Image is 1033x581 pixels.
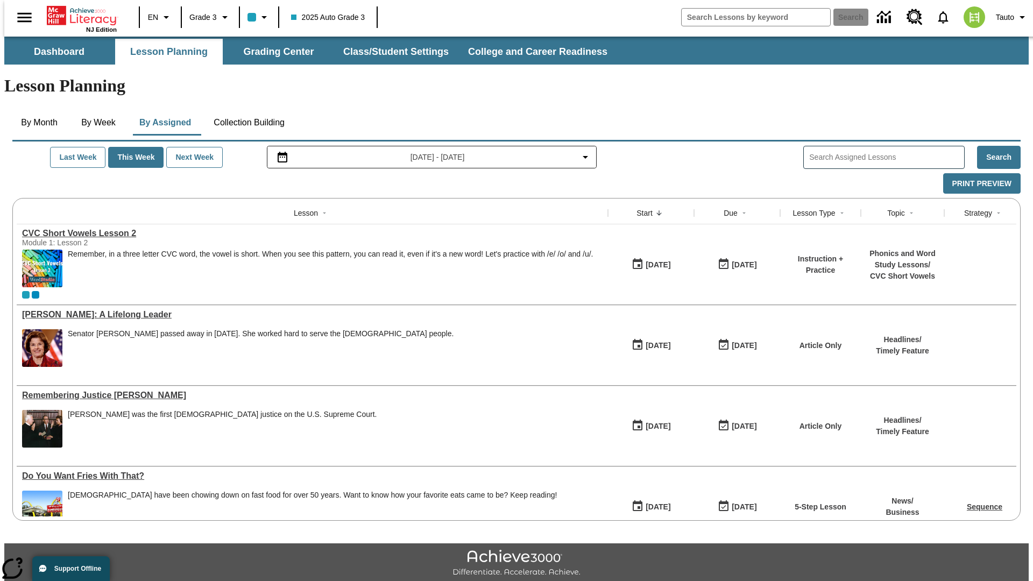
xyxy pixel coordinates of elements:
div: [DATE] [646,258,670,272]
div: Current Class [22,291,30,299]
div: Remember, in a three letter CVC word, the vowel is short. When you see this pattern, you can read... [68,250,593,287]
div: [DATE] [646,339,670,352]
button: Lesson Planning [115,39,223,65]
p: Timely Feature [876,345,929,357]
button: 09/03/25: First time the lesson was available [628,254,674,275]
button: Language: EN, Select a language [143,8,178,27]
button: By Month [12,110,66,136]
p: Article Only [799,421,842,432]
div: [DATE] [646,420,670,433]
div: Home [47,4,117,33]
div: [DEMOGRAPHIC_DATA] have been chowing down on fast food for over 50 years. Want to know how your f... [68,491,557,500]
a: Sequence [967,502,1002,511]
button: 09/03/25: First time the lesson was available [628,335,674,356]
div: Senator [PERSON_NAME] passed away in [DATE]. She worked hard to serve the [DEMOGRAPHIC_DATA] people. [68,329,454,338]
button: By Week [72,110,125,136]
div: SubNavbar [4,39,617,65]
button: Grading Center [225,39,332,65]
div: Lesson Type [793,208,835,218]
span: Support Offline [54,565,101,572]
button: Select a new avatar [957,3,992,31]
div: Module 1: Lesson 2 [22,238,183,247]
img: Achieve3000 Differentiate Accelerate Achieve [452,550,581,577]
button: Class color is light blue. Change class color [243,8,275,27]
a: Dianne Feinstein: A Lifelong Leader, Lessons [22,310,603,320]
p: 5-Step Lesson [795,501,846,513]
span: NJ Edition [86,26,117,33]
button: Sort [738,207,751,219]
p: Headlines / [876,334,929,345]
button: Sort [318,207,331,219]
div: SubNavbar [4,37,1029,65]
div: Dianne Feinstein: A Lifelong Leader [22,310,603,320]
img: One of the first McDonald's stores, with the iconic red sign and golden arches. [22,491,62,528]
a: Remembering Justice O'Connor, Lessons [22,391,603,400]
a: Resource Center, Will open in new tab [900,3,929,32]
div: Senator Dianne Feinstein passed away in September 2023. She worked hard to serve the American peo... [68,329,454,367]
div: [DATE] [646,500,670,514]
button: Sort [836,207,848,219]
img: Senator Dianne Feinstein of California smiles with the U.S. flag behind her. [22,329,62,367]
button: Class/Student Settings [335,39,457,65]
a: Home [47,5,117,26]
div: [DATE] [732,339,756,352]
p: Business [886,507,919,518]
img: CVC Short Vowels Lesson 2. [22,250,62,287]
button: Dashboard [5,39,113,65]
p: Headlines / [876,415,929,426]
button: Next Week [166,147,223,168]
button: Sort [905,207,918,219]
div: [DATE] [732,420,756,433]
input: Search Assigned Lessons [809,150,964,165]
button: 09/03/25: First time the lesson was available [628,416,674,436]
p: Remember, in a three letter CVC word, the vowel is short. When you see this pattern, you can read... [68,250,593,259]
div: Strategy [964,208,992,218]
div: [PERSON_NAME] was the first [DEMOGRAPHIC_DATA] justice on the U.S. Supreme Court. [68,410,377,419]
button: College and Career Readiness [459,39,616,65]
button: Select the date range menu item [272,151,592,164]
a: Do You Want Fries With That?, Lessons [22,471,603,481]
button: Sort [992,207,1005,219]
button: Last Week [50,147,105,168]
button: Profile/Settings [992,8,1033,27]
div: Lesson [294,208,318,218]
div: [DATE] [732,258,756,272]
img: Chief Justice Warren Burger, wearing a black robe, holds up his right hand and faces Sandra Day O... [22,410,62,448]
button: 09/03/25: Last day the lesson can be accessed [714,254,760,275]
p: Phonics and Word Study Lessons / [866,248,939,271]
a: Notifications [929,3,957,31]
button: Grade: Grade 3, Select a grade [185,8,236,27]
p: Article Only [799,340,842,351]
button: Print Preview [943,173,1021,194]
button: Sort [653,207,666,219]
span: EN [148,12,158,23]
div: Americans have been chowing down on fast food for over 50 years. Want to know how your favorite e... [68,491,557,528]
div: Remembering Justice O'Connor [22,391,603,400]
p: Timely Feature [876,426,929,437]
button: Support Offline [32,556,110,581]
div: Start [636,208,653,218]
svg: Collapse Date Range Filter [579,151,592,164]
div: OL 2025 Auto Grade 4 [32,291,39,299]
button: Search [977,146,1021,169]
p: News / [886,495,919,507]
input: search field [682,9,830,26]
span: Grade 3 [189,12,217,23]
button: By Assigned [131,110,200,136]
div: Sandra Day O'Connor was the first female justice on the U.S. Supreme Court. [68,410,377,448]
div: [DATE] [732,500,756,514]
button: 09/02/25: Last day the lesson can be accessed [714,497,760,517]
div: Do You Want Fries With That? [22,471,603,481]
span: [DATE] - [DATE] [411,152,465,163]
h1: Lesson Planning [4,76,1029,96]
span: Tauto [996,12,1014,23]
button: This Week [108,147,164,168]
div: Due [724,208,738,218]
a: Data Center [871,3,900,32]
